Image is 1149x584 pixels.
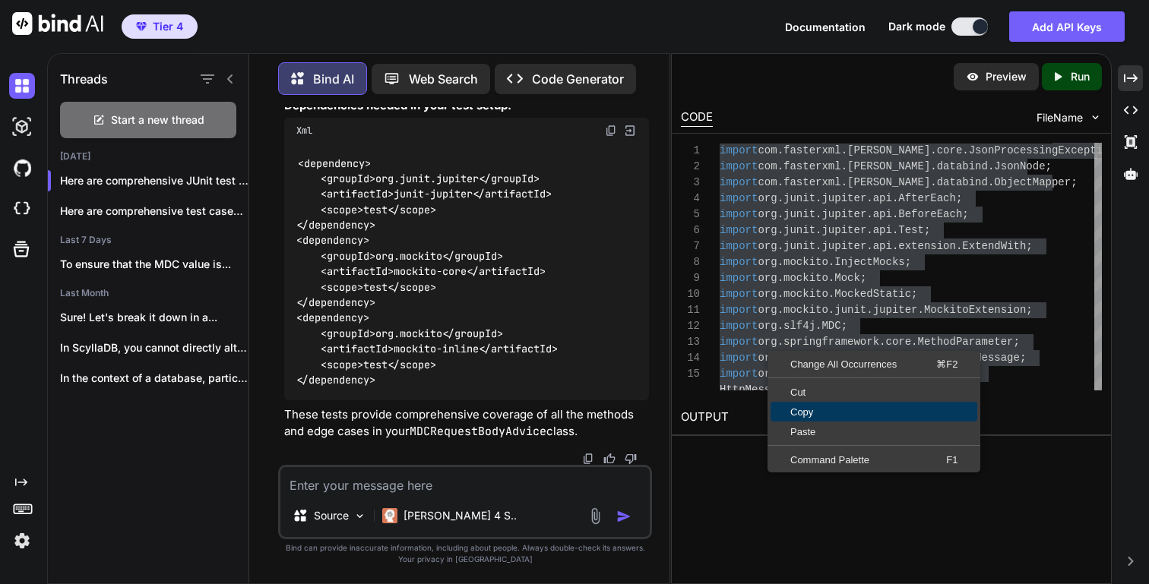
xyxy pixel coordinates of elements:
[783,272,828,284] span: mockito
[327,188,388,201] span: artifactId
[9,73,35,99] img: darkChat
[296,295,375,309] span: </ >
[327,249,369,263] span: groupId
[327,203,357,216] span: scope
[313,70,354,88] p: Bind AI
[136,22,147,31] img: premium
[60,340,248,355] p: In ScyllaDB, you cannot directly alter the...
[841,176,847,188] span: .
[1027,240,1033,252] span: ;
[963,240,1027,252] span: ExtendWith
[995,160,1046,172] span: JsonNode
[400,203,430,216] span: scope
[783,320,815,332] span: slf4j
[995,176,1071,188] span: ObjectMapper
[309,295,369,309] span: dependency
[758,272,777,284] span: org
[758,160,777,172] span: com
[758,288,777,300] span: org
[720,192,758,204] span: import
[681,270,700,286] div: 9
[321,343,394,356] span: < >
[278,542,652,565] p: Bind can provide inaccurate information, including about people. Always double-check its answers....
[153,19,183,34] span: Tier 4
[388,280,436,294] span: </ >
[296,373,375,387] span: </ >
[783,256,828,268] span: mockito
[400,280,430,294] span: scope
[479,343,558,356] span: </ >
[815,320,821,332] span: .
[956,240,962,252] span: .
[60,371,248,386] p: In the context of a database, particularly...
[828,288,834,300] span: .
[9,114,35,140] img: darkAi-studio
[892,208,898,220] span: .
[1020,352,1026,364] span: ;
[309,373,369,387] span: dependency
[873,224,892,236] span: api
[321,265,394,279] span: < >
[1014,336,1020,348] span: ;
[956,192,962,204] span: ;
[720,272,758,284] span: import
[834,288,911,300] span: MockedStatic
[777,192,783,204] span: .
[353,510,366,522] img: Pick Models
[720,368,758,380] span: import
[9,196,35,222] img: cloudideIcon
[822,320,841,332] span: MDC
[309,218,369,232] span: dependency
[822,240,867,252] span: jupiter
[892,240,898,252] span: .
[758,240,777,252] span: org
[603,453,616,465] img: like
[841,144,847,156] span: .
[899,224,925,236] span: Test
[899,240,957,252] span: extension
[777,224,783,236] span: .
[822,224,867,236] span: jupiter
[284,406,649,440] p: These tests provide comprehensive coverage of all the methods and edge cases in your class.
[822,192,867,204] span: jupiter
[720,256,758,268] span: import
[963,208,969,220] span: ;
[485,188,546,201] span: artifactId
[321,280,363,294] span: < >
[963,144,969,156] span: .
[404,508,517,523] p: [PERSON_NAME] 4 S..
[758,320,777,332] span: org
[720,320,758,332] span: import
[783,304,828,316] span: mockito
[873,208,892,220] span: api
[873,192,892,204] span: api
[605,125,617,137] img: copy
[302,234,363,248] span: dependency
[60,257,248,272] p: To ensure that the MDC value is...
[924,224,930,236] span: ;
[758,176,777,188] span: com
[1046,160,1052,172] span: ;
[1071,176,1077,188] span: ;
[327,327,369,340] span: groupId
[409,70,478,88] p: Web Search
[988,160,994,172] span: .
[479,265,540,279] span: artifactId
[48,234,248,246] h2: Last 7 Days
[623,124,637,137] img: Open in Browser
[442,249,503,263] span: </ >
[314,508,349,523] p: Source
[867,304,873,316] span: .
[931,144,937,156] span: .
[12,12,103,35] img: Bind AI
[815,208,821,220] span: .
[873,240,892,252] span: api
[834,272,860,284] span: Mock
[60,70,108,88] h1: Threads
[834,304,866,316] span: junit
[867,192,873,204] span: .
[758,368,777,380] span: org
[681,350,700,366] div: 14
[681,238,700,254] div: 7
[905,256,911,268] span: ;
